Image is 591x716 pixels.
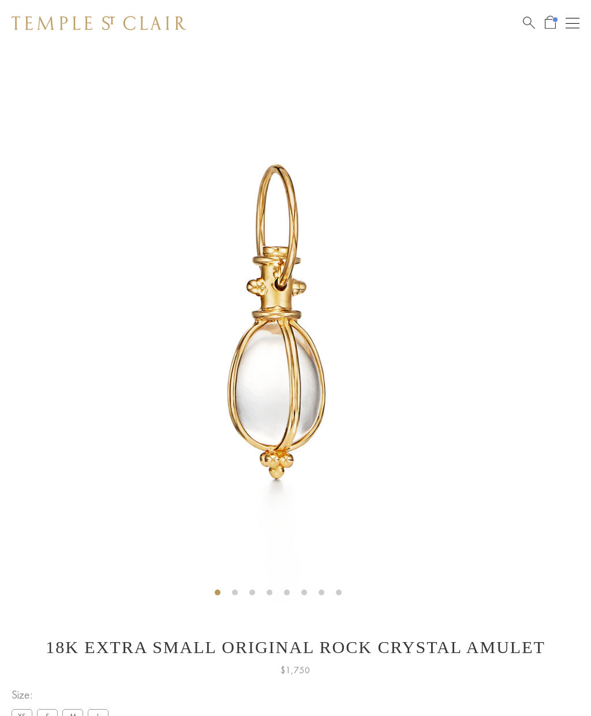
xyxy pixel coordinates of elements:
[533,662,579,704] iframe: Gorgias live chat messenger
[12,16,186,30] img: Temple St. Clair
[12,637,579,657] h1: 18K Extra Small Original Rock Crystal Amulet
[523,16,535,30] a: Search
[280,663,311,678] span: $1,750
[566,16,579,30] button: Open navigation
[545,16,556,30] a: Open Shopping Bag
[12,685,113,704] span: Size:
